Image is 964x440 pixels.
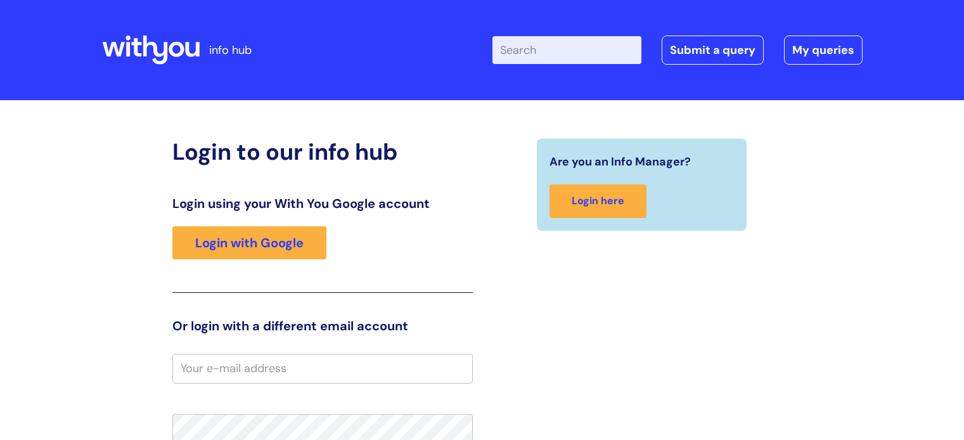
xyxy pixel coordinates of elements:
[172,318,473,333] h3: Or login with a different email account
[549,184,646,218] a: Login here
[172,226,326,259] a: Login with Google
[662,36,764,65] a: Submit a query
[172,196,473,211] h3: Login using your With You Google account
[172,354,473,383] input: Your e-mail address
[209,40,252,60] p: info hub
[549,152,691,172] span: Are you an Info Manager?
[172,138,473,165] h2: Login to our info hub
[492,36,641,64] input: Search
[784,36,863,65] a: My queries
